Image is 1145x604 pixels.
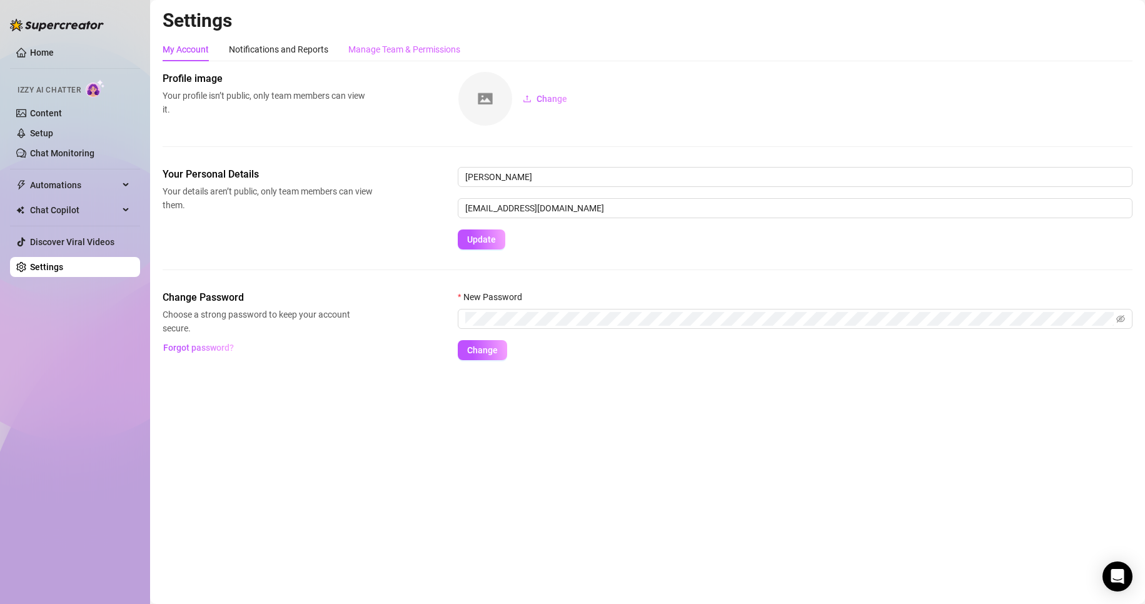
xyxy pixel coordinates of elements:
a: Settings [30,262,63,272]
a: Discover Viral Videos [30,237,114,247]
span: Change Password [163,290,373,305]
span: Your details aren’t public, only team members can view them. [163,184,373,212]
img: square-placeholder.png [458,72,512,126]
span: Choose a strong password to keep your account secure. [163,308,373,335]
div: Open Intercom Messenger [1102,561,1132,591]
span: thunderbolt [16,180,26,190]
button: Update [458,229,505,249]
input: New Password [465,312,1114,326]
span: Your Personal Details [163,167,373,182]
div: Notifications and Reports [229,43,328,56]
span: Change [537,94,567,104]
a: Home [30,48,54,58]
span: Forgot password? [163,343,234,353]
button: Change [458,340,507,360]
img: Chat Copilot [16,206,24,214]
button: Forgot password? [163,338,234,358]
span: Your profile isn’t public, only team members can view it. [163,89,373,116]
a: Chat Monitoring [30,148,94,158]
span: eye-invisible [1116,315,1125,323]
span: upload [523,94,532,103]
input: Enter new email [458,198,1132,218]
div: My Account [163,43,209,56]
span: Chat Copilot [30,200,119,220]
input: Enter name [458,167,1132,187]
span: Izzy AI Chatter [18,84,81,96]
span: Profile image [163,71,373,86]
div: Manage Team & Permissions [348,43,460,56]
h2: Settings [163,9,1132,33]
label: New Password [458,290,530,304]
img: AI Chatter [86,79,105,98]
span: Automations [30,175,119,195]
button: Change [513,89,577,109]
a: Content [30,108,62,118]
span: Update [467,234,496,244]
img: logo-BBDzfeDw.svg [10,19,104,31]
a: Setup [30,128,53,138]
span: Change [467,345,498,355]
